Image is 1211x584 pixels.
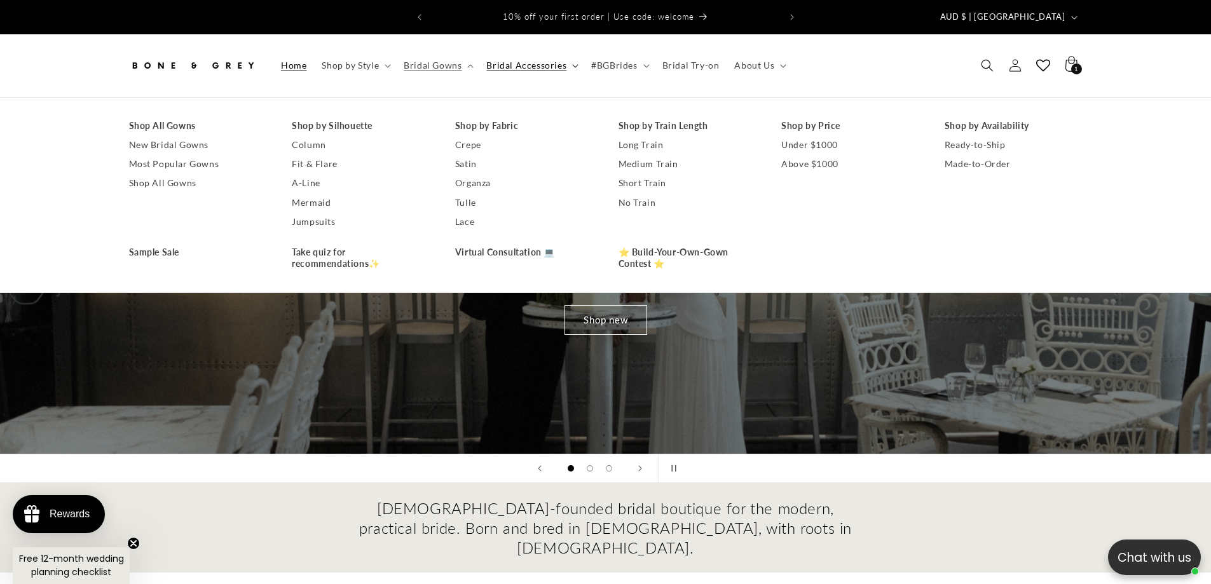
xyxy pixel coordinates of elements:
a: Above $1000 [781,154,919,173]
button: Previous announcement [406,5,434,29]
span: 1 [1074,64,1078,74]
a: Shop by Availability [945,116,1083,135]
a: Most Popular Gowns [129,154,267,173]
summary: #BGBrides [584,52,654,79]
a: Medium Train [619,154,756,173]
a: Take quiz for recommendations✨ [292,243,430,273]
h2: [DEMOGRAPHIC_DATA]-founded bridal boutique for the modern, practical bride. Born and bred in [DEM... [358,498,854,558]
button: Load slide 3 of 3 [599,459,619,478]
a: Shop by Fabric [455,116,593,135]
summary: About Us [727,52,791,79]
a: Short Train [619,173,756,193]
img: Bone and Grey Bridal [129,51,256,79]
a: ⭐ Build-Your-Own-Gown Contest ⭐ [619,243,756,273]
a: Column [292,135,430,154]
button: Load slide 1 of 3 [561,459,580,478]
a: Shop All Gowns [129,116,267,135]
a: Jumpsuits [292,212,430,231]
button: Previous slide [526,454,554,482]
button: Load slide 2 of 3 [580,459,599,478]
span: Bridal Accessories [486,60,566,71]
span: Bridal Gowns [404,60,462,71]
a: Shop new [564,305,647,335]
a: Mermaid [292,193,430,212]
summary: Bridal Accessories [479,52,584,79]
div: Rewards [50,508,90,520]
span: Home [281,60,306,71]
summary: Bridal Gowns [396,52,479,79]
a: Shop All Gowns [129,173,267,193]
button: Next slide [626,454,654,482]
button: Pause slideshow [658,454,686,482]
a: Fit & Flare [292,154,430,173]
a: Organza [455,173,593,193]
span: About Us [734,60,774,71]
a: Shop by Silhouette [292,116,430,135]
span: #BGBrides [591,60,637,71]
a: Crepe [455,135,593,154]
p: Chat with us [1108,548,1201,567]
a: Satin [455,154,593,173]
a: Tulle [455,193,593,212]
a: Ready-to-Ship [945,135,1083,154]
a: Long Train [619,135,756,154]
a: A-Line [292,173,430,193]
a: Bone and Grey Bridal [124,47,261,85]
summary: Shop by Style [314,52,396,79]
span: 10% off your first order | Use code: welcome [503,11,694,22]
span: AUD $ | [GEOGRAPHIC_DATA] [940,11,1065,24]
div: Free 12-month wedding planning checklistClose teaser [13,547,130,584]
a: No Train [619,193,756,212]
a: New Bridal Gowns [129,135,267,154]
span: Shop by Style [322,60,379,71]
a: Made-to-Order [945,154,1083,173]
button: AUD $ | [GEOGRAPHIC_DATA] [933,5,1083,29]
a: Shop by Price [781,116,919,135]
a: Shop by Train Length [619,116,756,135]
a: Under $1000 [781,135,919,154]
a: Home [273,52,314,79]
span: Bridal Try-on [662,60,720,71]
span: Free 12-month wedding planning checklist [19,552,124,578]
button: Open chatbox [1108,540,1201,575]
a: Lace [455,212,593,231]
a: Sample Sale [129,243,267,262]
button: Next announcement [778,5,806,29]
a: Bridal Try-on [655,52,727,79]
a: Virtual Consultation 💻 [455,243,593,262]
button: Close teaser [127,537,140,550]
summary: Search [973,51,1001,79]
